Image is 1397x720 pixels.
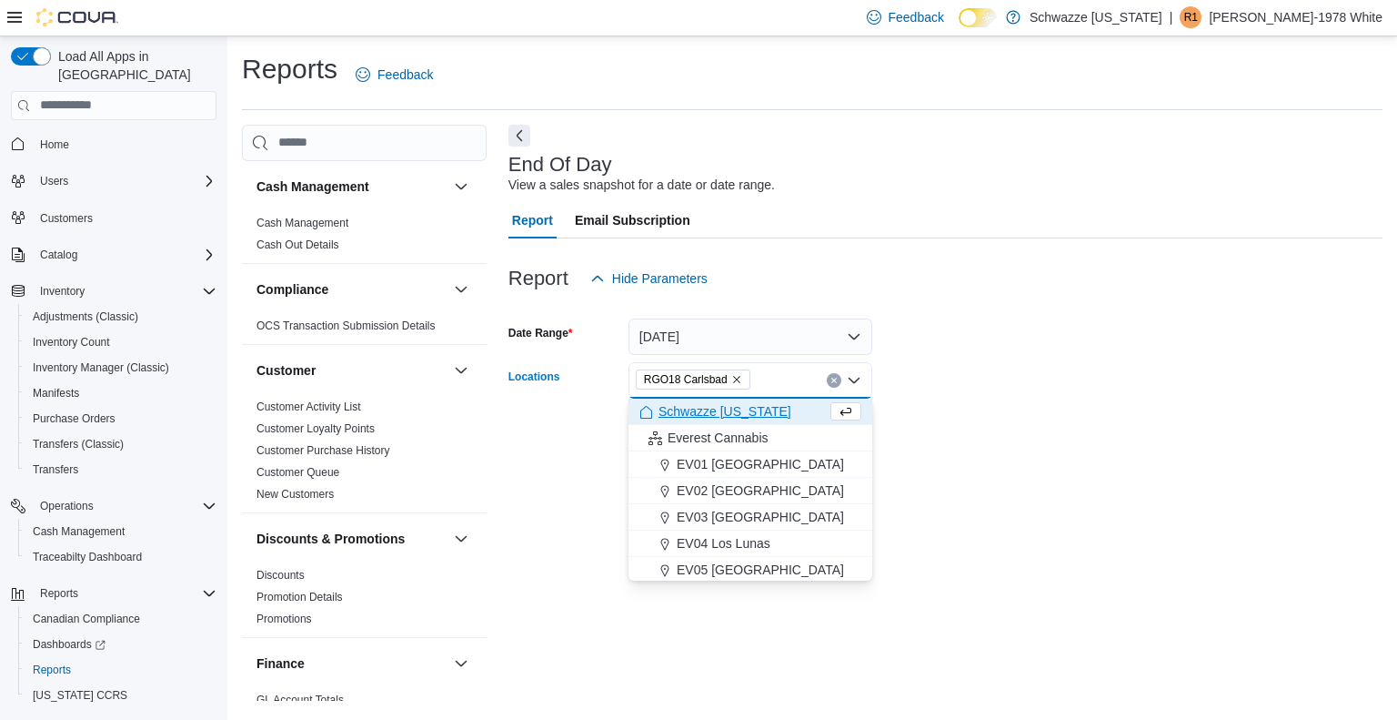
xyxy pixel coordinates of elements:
[33,134,76,156] a: Home
[256,694,344,706] a: GL Account Totals
[256,238,339,252] span: Cash Out Details
[25,608,147,630] a: Canadian Compliance
[256,177,447,196] button: Cash Management
[33,244,216,266] span: Catalog
[677,534,770,553] span: EV04 Los Lunas
[33,583,216,604] span: Reports
[256,569,305,582] a: Discounts
[508,154,612,176] h3: End Of Day
[18,355,224,380] button: Inventory Manager (Classic)
[25,685,216,706] span: Washington CCRS
[256,361,316,380] h3: Customer
[889,8,944,26] span: Feedback
[256,693,344,707] span: GL Account Totals
[256,530,405,548] h3: Discounts & Promotions
[256,612,312,626] span: Promotions
[4,242,224,268] button: Catalog
[242,396,487,512] div: Customer
[33,583,85,604] button: Reports
[628,399,872,425] button: Schwazze [US_STATE]
[644,370,728,389] span: RGO18 Carlsbad
[33,437,124,451] span: Transfers (Classic)
[33,280,216,302] span: Inventory
[348,56,440,93] a: Feedback
[612,269,708,288] span: Hide Parameters
[256,400,361,414] span: Customer Activity List
[40,248,77,262] span: Catalog
[1030,6,1162,28] p: Schwazze [US_STATE]
[959,8,997,27] input: Dark Mode
[256,217,348,229] a: Cash Management
[256,361,447,380] button: Customer
[256,401,361,413] a: Customer Activity List
[25,634,216,655] span: Dashboards
[40,137,69,152] span: Home
[33,207,216,229] span: Customers
[731,374,742,385] button: Remove RGO18 Carlsbad from selection in this group
[575,202,690,238] span: Email Subscription
[512,202,553,238] span: Report
[4,493,224,519] button: Operations
[256,487,334,502] span: New Customers
[658,402,791,421] span: Schwazze [US_STATE]
[256,613,312,625] a: Promotions
[256,530,447,548] button: Discounts & Promotions
[33,495,101,517] button: Operations
[628,504,872,531] button: EV03 [GEOGRAPHIC_DATA]
[1184,6,1198,28] span: R1
[1180,6,1201,28] div: Robert-1978 White
[33,335,110,350] span: Inventory Count
[256,488,334,501] a: New Customers
[256,177,369,196] h3: Cash Management
[508,268,568,289] h3: Report
[242,564,487,637] div: Discounts & Promotions
[33,462,78,477] span: Transfers
[583,260,715,297] button: Hide Parameters
[25,331,216,353] span: Inventory Count
[1209,6,1382,28] p: [PERSON_NAME]-1978 White
[18,330,224,355] button: Inventory Count
[25,357,176,379] a: Inventory Manager (Classic)
[4,131,224,157] button: Home
[25,382,86,404] a: Manifests
[18,606,224,632] button: Canadian Compliance
[256,280,447,299] button: Compliance
[242,315,487,344] div: Compliance
[628,531,872,557] button: EV04 Los Lunas
[628,557,872,583] button: EV05 [GEOGRAPHIC_DATA]
[242,51,337,87] h1: Reports
[628,425,872,451] button: Everest Cannabis
[256,280,328,299] h3: Compliance
[256,591,343,603] a: Promotion Details
[256,466,339,479] a: Customer Queue
[33,170,75,192] button: Users
[628,319,872,355] button: [DATE]
[450,279,472,300] button: Compliance
[959,27,960,28] span: Dark Mode
[18,657,224,683] button: Reports
[33,133,216,156] span: Home
[18,457,224,482] button: Transfers
[508,176,775,195] div: View a sales snapshot for a date or date range.
[677,482,844,500] span: EV02 [GEOGRAPHIC_DATA]
[25,546,149,568] a: Traceabilty Dashboard
[847,373,861,388] button: Close list of options
[40,284,85,299] span: Inventory
[668,429,769,447] span: Everest Cannabis
[25,331,117,353] a: Inventory Count
[33,244,85,266] button: Catalog
[256,590,343,604] span: Promotion Details
[33,495,216,517] span: Operations
[18,304,224,330] button: Adjustments (Classic)
[40,499,94,513] span: Operations
[33,386,79,401] span: Manifests
[18,519,224,544] button: Cash Management
[25,459,216,481] span: Transfers
[256,444,390,457] a: Customer Purchase History
[40,211,93,226] span: Customers
[18,683,224,708] button: [US_STATE] CCRS
[256,654,447,673] button: Finance
[25,306,216,328] span: Adjustments (Classic)
[25,433,131,455] a: Transfers (Classic)
[25,608,216,630] span: Canadian Compliance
